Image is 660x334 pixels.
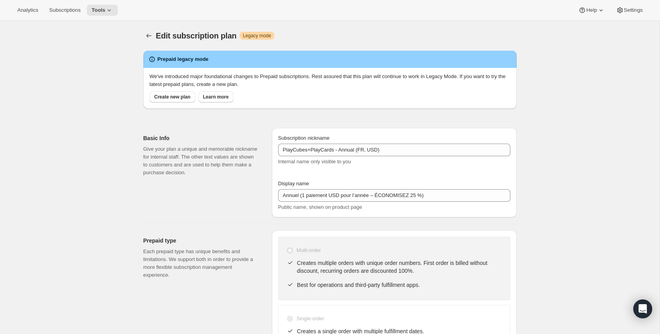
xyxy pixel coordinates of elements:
[297,247,321,253] span: Multi-order
[17,7,38,13] span: Analytics
[243,33,271,39] span: Legacy mode
[143,145,259,177] p: Give your plan a unique and memorable nickname for internal staff. The other text values are show...
[143,237,259,245] h2: Prepaid type
[278,135,330,141] span: Subscription nickname
[278,189,510,202] input: Subscribe & Save
[49,7,81,13] span: Subscriptions
[297,259,502,275] p: Creates multiple orders with unique order numbers. First order is billed without discount, recurr...
[624,7,643,13] span: Settings
[150,91,195,102] button: Create new plan
[158,55,209,63] h2: Prepaid legacy mode
[156,31,237,40] span: Edit subscription plan
[13,5,43,16] button: Analytics
[87,5,118,16] button: Tools
[92,7,105,13] span: Tools
[297,316,324,321] span: Single-order
[150,73,510,88] p: We've introduced major foundational changes to Prepaid subscriptions. Rest assured that this plan...
[154,94,191,100] span: Create new plan
[586,7,597,13] span: Help
[143,30,154,41] button: Subscription plans
[198,91,233,102] button: Learn more
[143,134,259,142] h2: Basic Info
[203,94,229,100] span: Learn more
[143,248,259,279] p: Each prepaid type has unique benefits and limitations. We support both in order to provide a more...
[633,299,652,318] div: Open Intercom Messenger
[297,281,502,289] p: Best for operations and third-party fulfillment apps.
[611,5,647,16] button: Settings
[278,181,309,186] span: Display name
[278,159,351,164] span: Internal name only visible to you
[574,5,609,16] button: Help
[278,204,362,210] span: Public name, shown on product page
[44,5,85,16] button: Subscriptions
[278,144,510,156] input: Subscribe & Save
